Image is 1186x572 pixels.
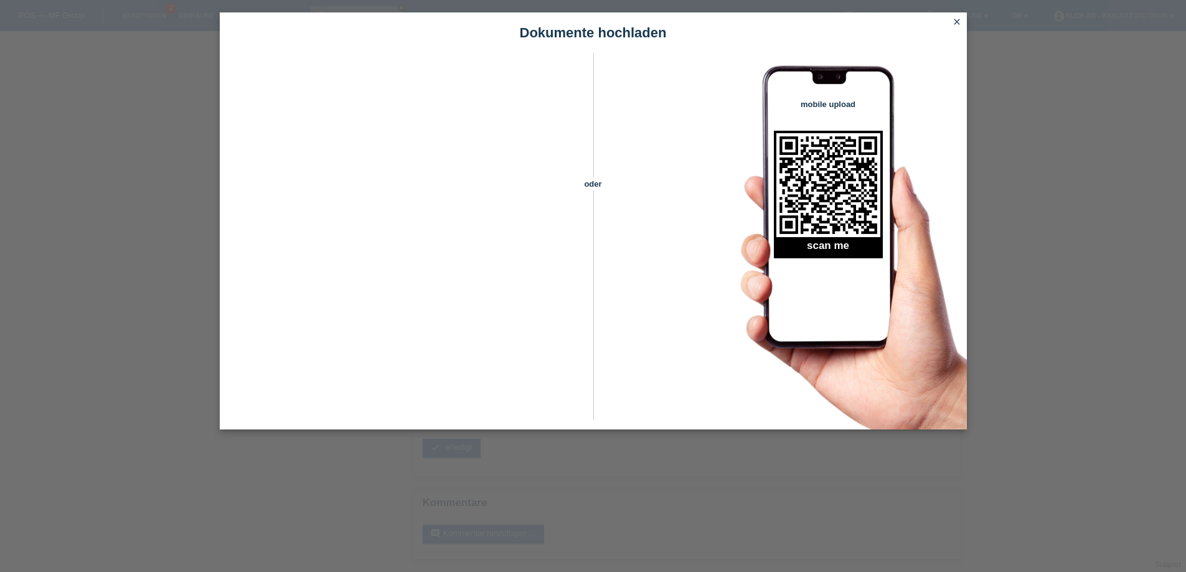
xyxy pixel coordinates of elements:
a: close [949,16,965,30]
iframe: Upload [238,84,572,395]
span: oder [572,177,615,190]
h1: Dokumente hochladen [220,25,967,40]
h2: scan me [774,240,883,258]
i: close [952,17,962,27]
h4: mobile upload [774,100,883,109]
